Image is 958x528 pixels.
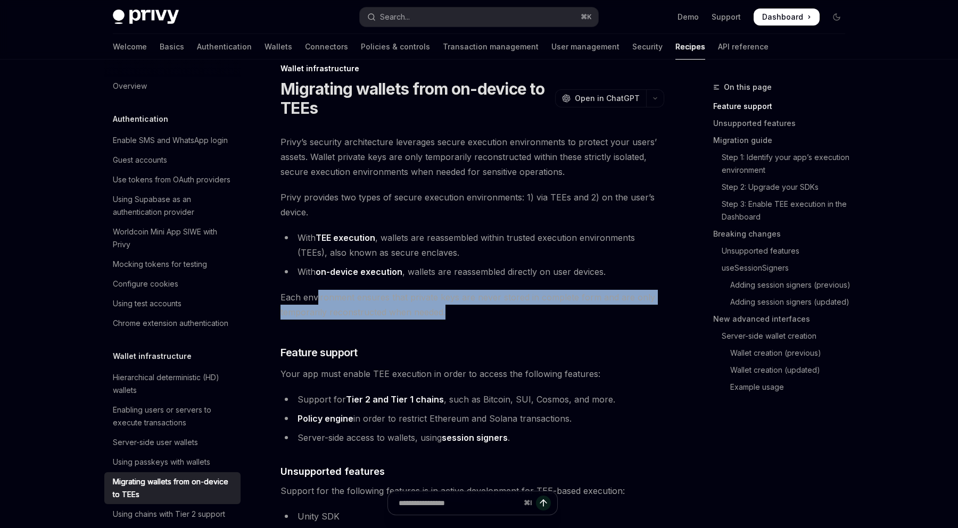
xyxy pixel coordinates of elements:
a: Unsupported features [713,242,854,259]
a: Step 1: Identify your app’s execution environment [713,149,854,179]
span: Each environment ensures that private keys are never stored in complete form and are only tempora... [280,290,664,320]
li: Server-side access to wallets, using . [280,430,664,445]
a: Example usage [713,379,854,396]
a: Migrating wallets from on-device to TEEs [104,472,241,504]
span: Privy provides two types of secure execution environments: 1) via TEEs and 2) on the user’s device. [280,190,664,220]
a: Using chains with Tier 2 support [104,505,241,524]
span: ⌘ K [581,13,592,21]
a: Adding session signers (updated) [713,294,854,311]
h5: Authentication [113,113,168,125]
a: Authentication [197,34,252,60]
input: Ask a question... [399,491,519,515]
div: Guest accounts [113,154,167,166]
a: Adding session signers (previous) [713,276,854,294]
span: Your app must enable TEE execution in order to access the following features: [280,366,664,381]
div: Migrating wallets from on-device to TEEs [113,475,234,501]
a: useSessionSigners [713,259,854,276]
a: Welcome [113,34,147,60]
a: Guest accounts [104,150,241,170]
span: Unsupported features [280,464,385,479]
li: in order to restrict Ethereum and Solana transactions. [280,411,664,426]
a: Using test accounts [104,294,241,313]
a: Overview [104,77,241,96]
a: Policy engine [298,413,353,424]
a: TEE execution [316,232,375,244]
a: Tier 2 and Tier 1 chains [346,394,444,405]
a: Dashboard [754,9,820,26]
div: Using test accounts [113,297,181,310]
a: Policies & controls [361,34,430,60]
a: Hierarchical deterministic (HD) wallets [104,368,241,400]
a: Transaction management [443,34,539,60]
div: Wallet infrastructure [280,63,664,74]
div: Search... [380,11,410,23]
a: Use tokens from OAuth providers [104,170,241,189]
a: Recipes [675,34,705,60]
li: With , wallets are reassembled within trusted execution environments (TEEs), also known as secure... [280,230,664,260]
a: Mocking tokens for testing [104,255,241,274]
h1: Migrating wallets from on-device to TEEs [280,79,551,118]
a: Wallet creation (updated) [713,362,854,379]
a: Basics [160,34,184,60]
h5: Wallet infrastructure [113,350,192,363]
a: New advanced interfaces [713,311,854,328]
a: on-device execution [316,266,402,278]
div: Mocking tokens for testing [113,258,207,271]
a: Server-side wallet creation [713,328,854,345]
a: API reference [718,34,769,60]
li: Support for , such as Bitcoin, SUI, Cosmos, and more. [280,392,664,407]
img: dark logo [113,10,179,24]
div: Hierarchical deterministic (HD) wallets [113,371,234,397]
div: Enable SMS and WhatsApp login [113,134,228,147]
div: Using chains with Tier 2 support [113,508,225,521]
div: Enabling users or servers to execute transactions [113,404,234,429]
a: Chrome extension authentication [104,314,241,333]
button: Open in ChatGPT [555,89,646,107]
span: Support for the following features is in active development for TEE-based execution: [280,483,664,498]
a: Worldcoin Mini App SIWE with Privy [104,222,241,254]
button: Toggle dark mode [828,9,845,26]
span: Privy’s security architecture leverages secure execution environments to protect your users’ asse... [280,135,664,179]
a: Configure cookies [104,274,241,294]
a: Feature support [713,98,854,115]
a: User management [551,34,620,60]
div: Configure cookies [113,278,178,290]
div: Server-side user wallets [113,436,198,449]
a: Security [632,34,663,60]
a: Wallets [265,34,292,60]
a: Step 2: Upgrade your SDKs [713,179,854,196]
div: Overview [113,80,147,93]
a: Using passkeys with wallets [104,452,241,472]
div: Chrome extension authentication [113,317,228,330]
a: Step 3: Enable TEE execution in the Dashboard [713,196,854,225]
a: Enable SMS and WhatsApp login [104,131,241,150]
div: Using Supabase as an authentication provider [113,193,234,219]
div: Worldcoin Mini App SIWE with Privy [113,225,234,251]
button: Open search [360,7,598,27]
a: Support [712,12,741,22]
a: Demo [678,12,699,22]
a: Wallet creation (previous) [713,345,854,362]
div: Using passkeys with wallets [113,456,210,468]
a: Server-side user wallets [104,433,241,452]
span: Feature support [280,345,358,360]
li: With , wallets are reassembled directly on user devices. [280,264,664,279]
a: Unsupported features [713,115,854,132]
a: Connectors [305,34,348,60]
span: Dashboard [762,12,803,22]
button: Send message [536,496,551,510]
span: On this page [724,81,772,94]
a: Enabling users or servers to execute transactions [104,400,241,432]
span: Open in ChatGPT [575,93,640,104]
a: Migration guide [713,132,854,149]
a: Breaking changes [713,225,854,242]
a: session signers [442,432,508,443]
div: Use tokens from OAuth providers [113,173,230,186]
a: Using Supabase as an authentication provider [104,190,241,222]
